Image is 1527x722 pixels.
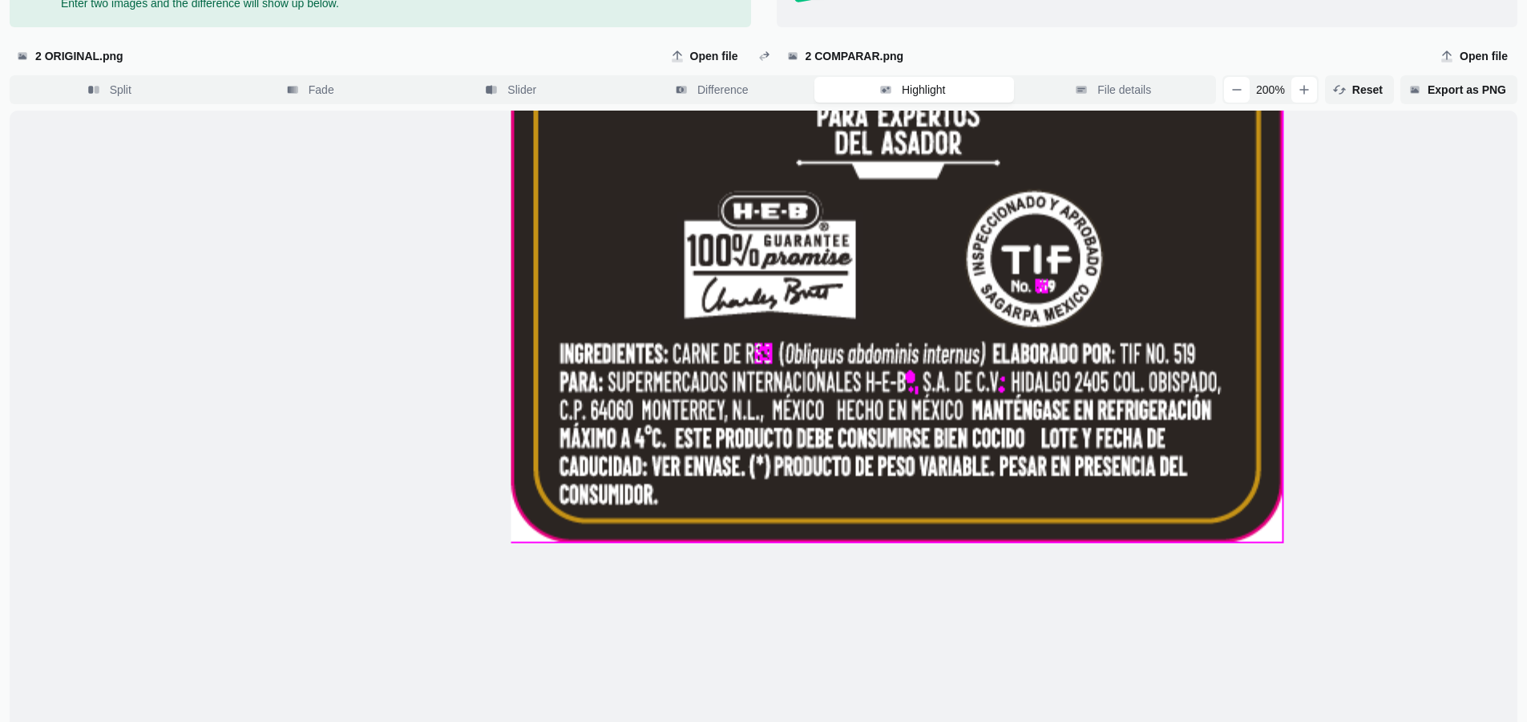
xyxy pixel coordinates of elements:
span: 2 ORIGINAL.png [32,48,648,64]
button: Slider [413,77,612,103]
button: File details [1016,77,1215,103]
button: Difference [614,77,814,103]
span: 2 COMPARAR.png [780,43,1425,69]
button: Highlight [814,77,1014,103]
span: 2 ORIGINAL.png [10,43,655,69]
span: Reset [1349,82,1386,98]
span: 2 COMPARAR.png [802,48,1419,64]
span: 200 % [1256,82,1285,98]
span: File details [1094,82,1154,98]
span: Export as PNG [1424,82,1509,98]
span: Highlight [899,82,948,98]
label: Open file upload [1434,43,1517,69]
label: 2 ORIGINAL.png upload [10,43,655,69]
span: Difference [694,82,752,98]
button: Fade [212,77,412,103]
button: Export as PNG [1402,77,1516,103]
span: Open file [687,48,741,64]
button: Split [11,77,211,103]
span: Slider [504,82,539,98]
label: Open file upload [665,43,748,69]
button: Swap diffs [754,46,774,66]
span: Split [107,82,135,98]
button: Reset [1327,77,1392,103]
span: Open file [1456,48,1511,64]
label: 2 COMPARAR.png upload [780,43,1425,69]
span: Fade [305,82,337,98]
